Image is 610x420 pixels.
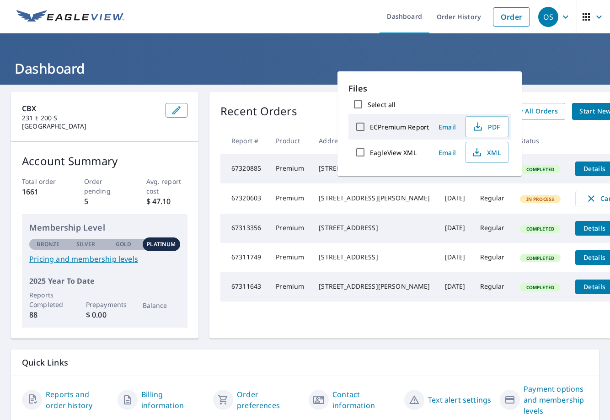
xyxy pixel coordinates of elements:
span: Details [581,164,608,173]
img: EV Logo [16,10,124,24]
label: EagleView XML [370,148,417,157]
a: Order [493,7,530,27]
p: Reports Completed [29,290,67,309]
p: 231 E 200 S [22,114,158,122]
span: View All Orders [508,106,558,117]
span: Details [581,224,608,232]
p: $ 0.00 [86,309,124,320]
span: Email [436,123,458,131]
th: Status [513,127,568,154]
p: Account Summary [22,153,187,169]
p: Balance [143,301,181,310]
p: CBX [22,103,158,114]
label: ECPremium Report [370,123,429,131]
p: Bronze [37,240,59,248]
td: Regular [473,214,513,243]
td: Regular [473,243,513,272]
td: Regular [473,272,513,302]
span: Completed [521,255,560,261]
button: Email [433,145,462,160]
a: Contact information [332,389,397,411]
p: Files [348,82,511,95]
p: Prepayments [86,300,124,309]
p: Avg. report cost [146,177,188,196]
p: Recent Orders [220,103,297,120]
a: Payment options and membership levels [524,383,588,416]
td: 67320603 [220,183,268,214]
a: Reports and order history [46,389,110,411]
div: [STREET_ADDRESS] [319,164,430,173]
button: PDF [466,116,508,137]
p: 2025 Year To Date [29,275,180,286]
th: Product [268,127,311,154]
td: [DATE] [438,183,473,214]
td: 67320885 [220,154,268,183]
div: [STREET_ADDRESS] [319,253,430,262]
div: [STREET_ADDRESS][PERSON_NAME] [319,282,430,291]
span: Completed [521,226,560,232]
p: Order pending [84,177,126,196]
a: View All Orders [500,103,565,120]
td: Regular [473,183,513,214]
td: Premium [268,154,311,183]
td: 67311643 [220,272,268,302]
p: Quick Links [22,357,588,368]
th: Report # [220,127,268,154]
p: Gold [116,240,131,248]
p: Silver [76,240,96,248]
td: [DATE] [438,214,473,243]
p: Platinum [147,240,176,248]
p: [GEOGRAPHIC_DATA] [22,122,158,130]
td: [DATE] [438,243,473,272]
span: In Process [521,196,560,202]
a: Billing information [141,389,206,411]
td: Premium [268,214,311,243]
p: 5 [84,196,126,207]
span: Details [581,282,608,291]
p: 1661 [22,186,64,197]
p: 88 [29,309,67,320]
span: Details [581,253,608,262]
td: [DATE] [438,272,473,302]
label: Select all [368,100,396,109]
span: Completed [521,166,560,172]
a: Pricing and membership levels [29,253,180,264]
td: 67313356 [220,214,268,243]
div: [STREET_ADDRESS][PERSON_NAME] [319,194,430,203]
a: Order preferences [237,389,301,411]
button: XML [466,142,508,163]
span: XML [471,147,501,158]
span: Email [436,148,458,157]
a: Text alert settings [428,394,491,405]
td: 67311749 [220,243,268,272]
p: Membership Level [29,221,180,234]
th: Address [311,127,437,154]
td: Premium [268,272,311,302]
span: Completed [521,284,560,291]
div: [STREET_ADDRESS] [319,223,430,232]
p: Total order [22,177,64,186]
td: Premium [268,243,311,272]
h1: Dashboard [11,59,599,78]
span: PDF [471,121,501,132]
td: Premium [268,183,311,214]
button: Email [433,120,462,134]
div: OS [538,7,558,27]
p: $ 47.10 [146,196,188,207]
